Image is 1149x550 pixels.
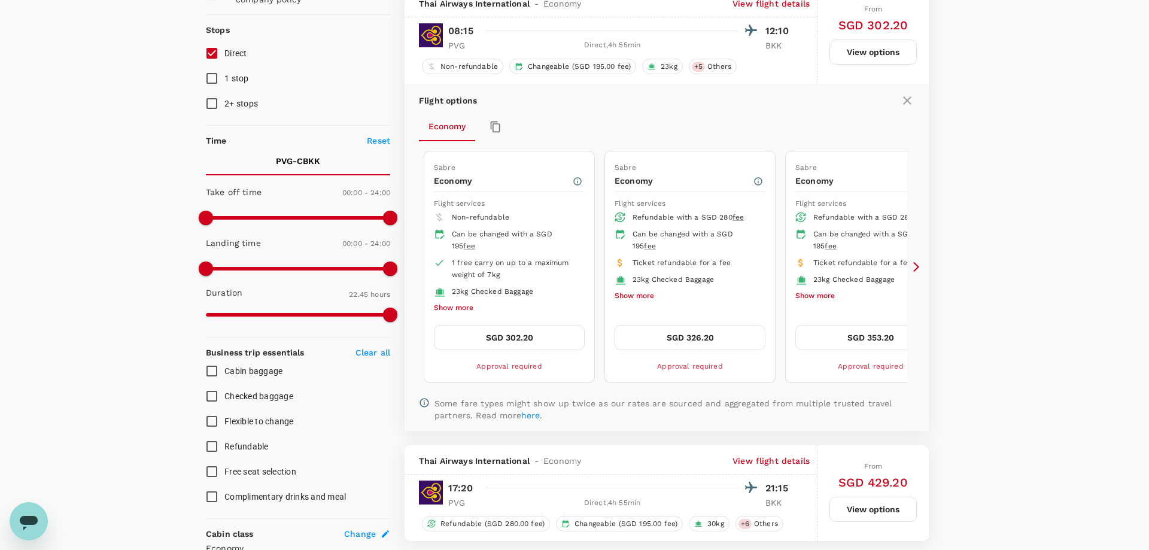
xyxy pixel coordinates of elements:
[342,239,390,248] span: 00:00 - 24:00
[463,242,475,250] span: fee
[10,502,48,540] iframe: Schaltfläche zum Öffnen des Messaging-Fensters
[452,259,569,279] span: 1 free carry on up to a maximum weight of 7kg
[224,467,296,476] span: Free seat selection
[689,59,737,74] div: +5Others
[543,455,581,467] span: Economy
[795,288,835,304] button: Show more
[738,519,752,529] span: + 6
[436,519,549,529] span: Refundable (SGD 280.00 fee)
[644,242,655,250] span: fee
[633,229,756,253] div: Can be changed with a SGD 195
[434,325,585,350] button: SGD 302.20
[838,473,908,492] h6: SGD 429.20
[656,62,682,72] span: 23kg
[434,199,485,208] span: Flight services
[419,95,477,107] p: Flight options
[224,48,247,58] span: Direct
[224,417,294,426] span: Flexible to change
[864,462,883,470] span: From
[206,237,261,249] p: Landing time
[206,25,230,35] strong: Stops
[703,62,736,72] span: Others
[452,213,509,221] span: Non-refundable
[615,163,636,172] span: Sabre
[355,347,390,358] p: Clear all
[224,366,282,376] span: Cabin baggage
[633,259,731,267] span: Ticket refundable for a fee
[838,16,908,35] h6: SGD 302.20
[615,288,654,304] button: Show more
[765,481,795,496] p: 21:15
[422,59,503,74] div: Non-refundable
[765,39,795,51] p: BKK
[765,24,795,38] p: 12:10
[206,186,262,198] p: Take off time
[367,135,390,147] p: Reset
[813,259,911,267] span: Ticket refundable for a fee
[485,39,739,51] div: Direct , 4h 55min
[732,213,744,221] span: fee
[735,516,783,531] div: +6Others
[224,492,346,502] span: Complimentary drinks and meal
[615,325,765,350] button: SGD 326.20
[864,5,883,13] span: From
[434,175,572,187] p: Economy
[523,62,636,72] span: Changeable (SGD 195.00 fee)
[476,362,542,370] span: Approval required
[703,519,729,529] span: 30kg
[795,175,934,187] p: Economy
[434,300,473,316] button: Show more
[224,74,249,83] span: 1 stop
[206,135,227,147] p: Time
[448,24,473,38] p: 08:15
[422,516,550,531] div: Refundable (SGD 280.00 fee)
[692,62,705,72] span: + 5
[485,497,739,509] div: Direct , 4h 55min
[206,348,305,357] strong: Business trip essentials
[448,481,473,496] p: 17:20
[434,397,914,421] p: Some fare types might show up twice as our rates are sourced and aggregated from multiple trusted...
[419,113,475,141] button: Economy
[452,287,533,296] span: 23kg Checked Baggage
[349,290,390,299] span: 22.45 hours
[224,99,258,108] span: 2+ stops
[224,442,269,451] span: Refundable
[615,199,665,208] span: Flight services
[206,287,242,299] p: Duration
[689,516,729,531] div: 30kg
[838,362,904,370] span: Approval required
[825,242,836,250] span: fee
[556,516,683,531] div: Changeable (SGD 195.00 fee)
[419,23,443,47] img: TG
[521,411,540,420] a: here
[436,62,503,72] span: Non-refundable
[344,528,376,540] span: Change
[419,481,443,505] img: TG
[633,212,756,224] div: Refundable with a SGD 280
[829,497,917,522] button: View options
[642,59,683,74] div: 23kg
[452,229,575,253] div: Can be changed with a SGD 195
[434,163,455,172] span: Sabre
[765,497,795,509] p: BKK
[633,275,714,284] span: 23kg Checked Baggage
[749,519,783,529] span: Others
[813,229,937,253] div: Can be changed with a SGD 195
[509,59,636,74] div: Changeable (SGD 195.00 fee)
[657,362,723,370] span: Approval required
[829,39,917,65] button: View options
[448,497,478,509] p: PVG
[570,519,682,529] span: Changeable (SGD 195.00 fee)
[615,175,753,187] p: Economy
[224,391,293,401] span: Checked baggage
[813,275,895,284] span: 23kg Checked Baggage
[276,155,320,167] p: PVG - CBKK
[813,212,937,224] div: Refundable with a SGD 280
[342,189,390,197] span: 00:00 - 24:00
[795,199,846,208] span: Flight services
[795,325,946,350] button: SGD 353.20
[206,529,254,539] strong: Cabin class
[732,455,810,467] p: View flight details
[795,163,817,172] span: Sabre
[419,455,530,467] span: Thai Airways International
